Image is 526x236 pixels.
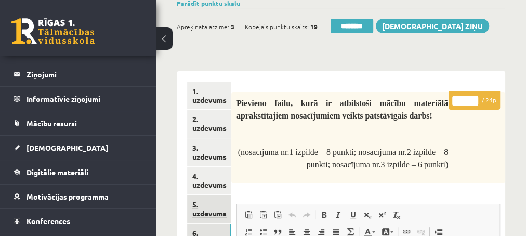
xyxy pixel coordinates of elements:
[14,62,143,86] a: Ziņojumi
[310,19,318,34] span: 19
[14,209,143,233] a: Konferences
[236,99,448,120] span: Pievieno failu, kurā ir atbilstoši mācību materiālā aprakstītajiem nosacījumiem veikts patstāvīga...
[187,195,231,223] a: 5. uzdevums
[299,208,314,221] a: Redo (Ctrl+Y)
[10,10,251,21] body: Editor, wiswyg-editor-47433972082640-1760176693-21
[231,19,234,34] span: 3
[270,208,285,221] a: Paste from Word
[27,167,88,177] span: Digitālie materiāli
[10,10,252,21] body: Editor, wiswyg-editor-user-answer-47433919148100
[27,216,70,226] span: Konferences
[27,87,143,111] legend: Informatīvie ziņojumi
[11,18,95,44] a: Rīgas 1. Tālmācības vidusskola
[187,110,231,138] a: 2. uzdevums
[331,208,346,221] a: Italic (Ctrl+I)
[14,160,143,184] a: Digitālie materiāli
[256,208,270,221] a: Paste as plain text (Ctrl+Shift+V)
[187,138,231,166] a: 3. uzdevums
[389,208,404,221] a: Remove Format
[346,208,360,221] a: Underline (Ctrl+U)
[27,192,109,201] span: Motivācijas programma
[245,19,309,34] span: Kopējais punktu skaits:
[27,62,143,86] legend: Ziņojumi
[241,208,256,221] a: Paste (Ctrl+V)
[360,208,375,221] a: Subscript
[375,208,389,221] a: Superscript
[27,143,108,152] span: [DEMOGRAPHIC_DATA]
[238,148,448,169] span: (nosacījuma nr.1 izpilde – 8 punkti; nosacījuma nr.2 izpilde – 8 punkti; nosacījuma nr.3 izpilde ...
[14,87,143,111] a: Informatīvie ziņojumi
[449,91,500,110] p: / 24p
[14,185,143,208] a: Motivācijas programma
[14,136,143,160] a: [DEMOGRAPHIC_DATA]
[187,167,231,195] a: 4. uzdevums
[14,111,143,135] a: Mācību resursi
[376,19,489,33] a: [DEMOGRAPHIC_DATA] ziņu
[317,208,331,221] a: Bold (Ctrl+B)
[187,82,231,110] a: 1. uzdevums
[285,208,299,221] a: Undo (Ctrl+Z)
[177,19,229,34] span: Aprēķinātā atzīme:
[27,119,77,128] span: Mācību resursi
